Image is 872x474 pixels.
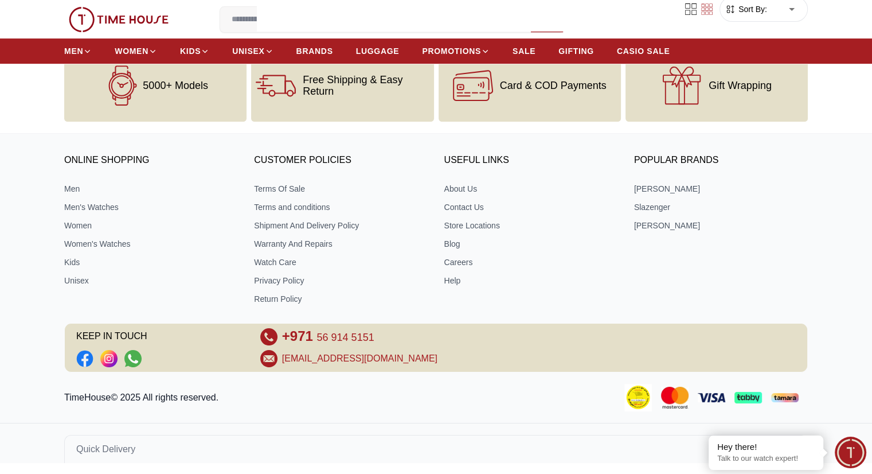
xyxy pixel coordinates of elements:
span: Gift Wrapping [709,80,772,91]
a: Store Locations [444,220,618,231]
span: KIDS [180,45,201,57]
a: Social Link [76,350,93,367]
a: Social Link [100,350,118,367]
img: Consumer Payment [624,384,652,411]
a: Unisex [64,275,238,286]
p: TimeHouse© 2025 All rights reserved. [64,391,223,405]
div: Chat Widget [835,437,866,468]
span: Quick Delivery [76,442,135,456]
a: LUGGAGE [356,41,400,61]
img: Visa [698,393,725,402]
a: WOMEN [115,41,157,61]
span: 56 914 5151 [316,332,374,343]
span: PROMOTIONS [422,45,481,57]
h3: ONLINE SHOPPING [64,152,238,169]
h3: Popular Brands [634,152,808,169]
a: MEN [64,41,92,61]
img: Tabby Payment [734,392,762,403]
img: Mastercard [661,387,689,408]
h3: USEFUL LINKS [444,152,618,169]
a: Privacy Policy [254,275,428,286]
a: +971 56 914 5151 [282,328,374,345]
a: [PERSON_NAME] [634,220,808,231]
a: Men's Watches [64,201,238,213]
a: SALE [513,41,535,61]
span: WOMEN [115,45,148,57]
a: GIFTING [558,41,594,61]
h3: CUSTOMER POLICIES [254,152,428,169]
span: KEEP IN TOUCH [76,328,244,345]
a: [PERSON_NAME] [634,183,808,195]
a: Men [64,183,238,195]
span: CASIO SALE [617,45,670,57]
span: LUGGAGE [356,45,400,57]
a: Terms Of Sale [254,183,428,195]
a: Watch Care [254,257,428,268]
a: Women [64,220,238,231]
span: GIFTING [558,45,594,57]
a: Kids [64,257,238,268]
a: CASIO SALE [617,41,670,61]
a: UNISEX [232,41,273,61]
span: Free Shipping & Easy Return [303,74,429,97]
span: BRANDS [296,45,333,57]
a: Return Policy [254,293,428,305]
li: Facebook [76,350,93,367]
a: Careers [444,257,618,268]
a: Women's Watches [64,238,238,250]
a: [EMAIL_ADDRESS][DOMAIN_NAME] [282,352,437,366]
a: Social Link [124,350,142,367]
img: ... [69,7,169,32]
span: 5000+ Models [143,80,208,91]
a: Help [444,275,618,286]
span: Sort By: [736,3,767,15]
a: Contact Us [444,201,618,213]
a: Shipment And Delivery Policy [254,220,428,231]
a: Warranty And Repairs [254,238,428,250]
div: Hey there! [717,441,815,453]
img: Tamara Payment [771,393,799,402]
a: PROMOTIONS [422,41,490,61]
span: UNISEX [232,45,264,57]
a: KIDS [180,41,209,61]
a: Slazenger [634,201,808,213]
button: Sort By: [725,3,767,15]
p: Talk to our watch expert! [717,454,815,464]
a: Blog [444,238,618,250]
span: SALE [513,45,535,57]
a: BRANDS [296,41,333,61]
button: Quick Delivery [64,435,808,463]
span: Card & COD Payments [500,80,607,91]
a: Terms and conditions [254,201,428,213]
span: MEN [64,45,83,57]
a: About Us [444,183,618,195]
